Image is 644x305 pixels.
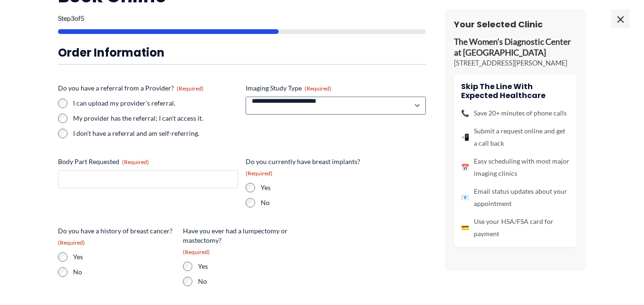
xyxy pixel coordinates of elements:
[461,107,469,119] span: 📞
[73,99,238,108] label: I can upload my provider's referral.
[58,226,175,247] legend: Do you have a history of breast cancer?
[58,157,238,166] label: Body Part Requested
[611,9,630,28] span: ×
[73,252,175,262] label: Yes
[58,239,85,246] span: (Required)
[122,158,149,165] span: (Required)
[461,131,469,143] span: 📲
[177,85,204,92] span: (Required)
[454,58,577,68] p: [STREET_ADDRESS][PERSON_NAME]
[73,267,175,277] label: No
[71,14,74,22] span: 3
[461,191,469,204] span: 📧
[461,222,469,234] span: 💳
[81,14,84,22] span: 5
[246,157,363,177] legend: Do you currently have breast implants?
[261,183,363,192] label: Yes
[73,114,238,123] label: My provider has the referral; I can't access it.
[461,82,570,100] h4: Skip the line with Expected Healthcare
[261,198,363,207] label: No
[58,45,426,60] h3: Order Information
[183,226,300,256] legend: Have you ever had a lumpectomy or mastectomy?
[461,155,570,180] li: Easy scheduling with most major imaging clinics
[461,185,570,210] li: Email status updates about your appointment
[246,83,426,93] label: Imaging Study Type
[461,107,570,119] li: Save 20+ minutes of phone calls
[58,15,426,22] p: Step of
[461,125,570,149] li: Submit a request online and get a call back
[454,37,577,58] p: The Women’s Diagnostic Center at [GEOGRAPHIC_DATA]
[73,129,238,138] label: I don't have a referral and am self-referring.
[305,85,331,92] span: (Required)
[183,248,210,256] span: (Required)
[198,262,300,271] label: Yes
[198,277,300,286] label: No
[246,170,272,177] span: (Required)
[461,215,570,240] li: Use your HSA/FSA card for payment
[58,83,204,93] legend: Do you have a referral from a Provider?
[461,161,469,173] span: 📅
[454,19,577,30] h3: Your Selected Clinic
